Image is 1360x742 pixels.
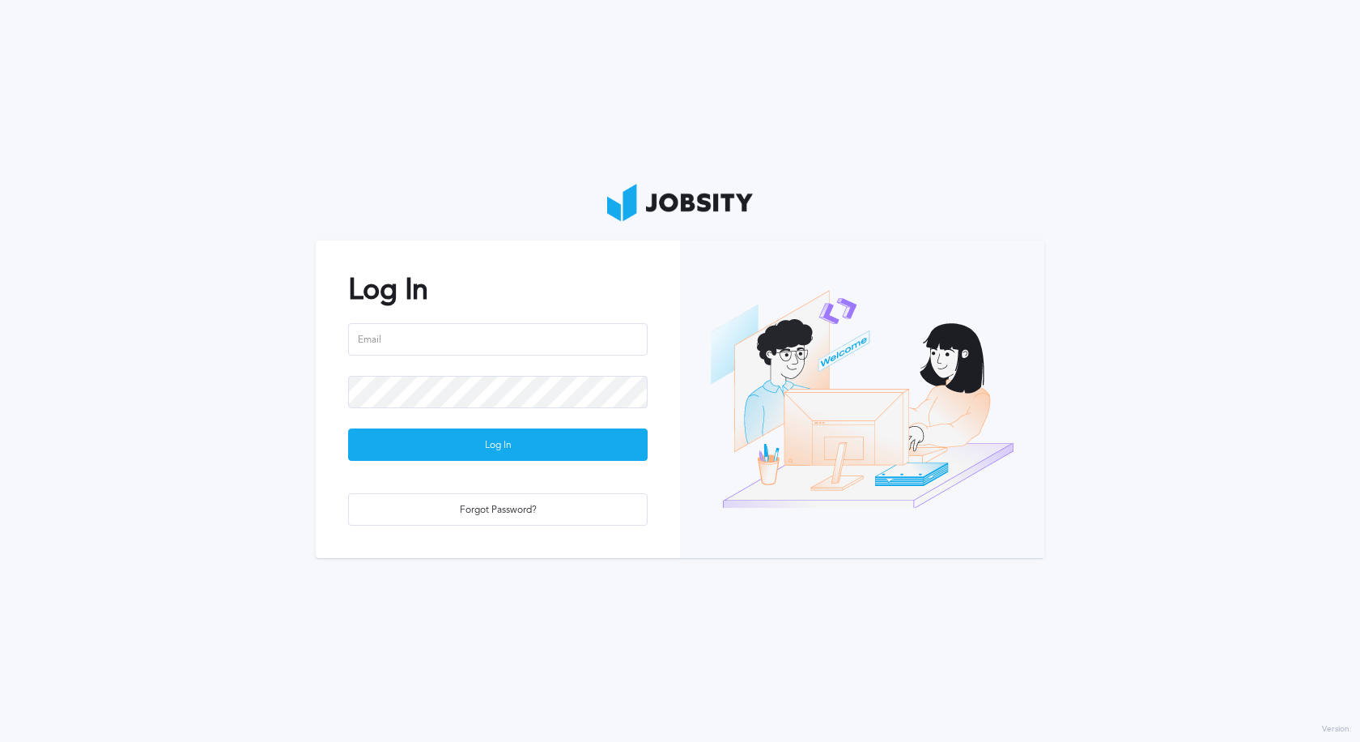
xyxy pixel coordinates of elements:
[348,429,648,461] button: Log In
[348,273,648,306] h2: Log In
[349,429,647,462] div: Log In
[348,323,648,356] input: Email
[1322,725,1352,735] label: Version:
[348,493,648,526] button: Forgot Password?
[349,494,647,527] div: Forgot Password?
